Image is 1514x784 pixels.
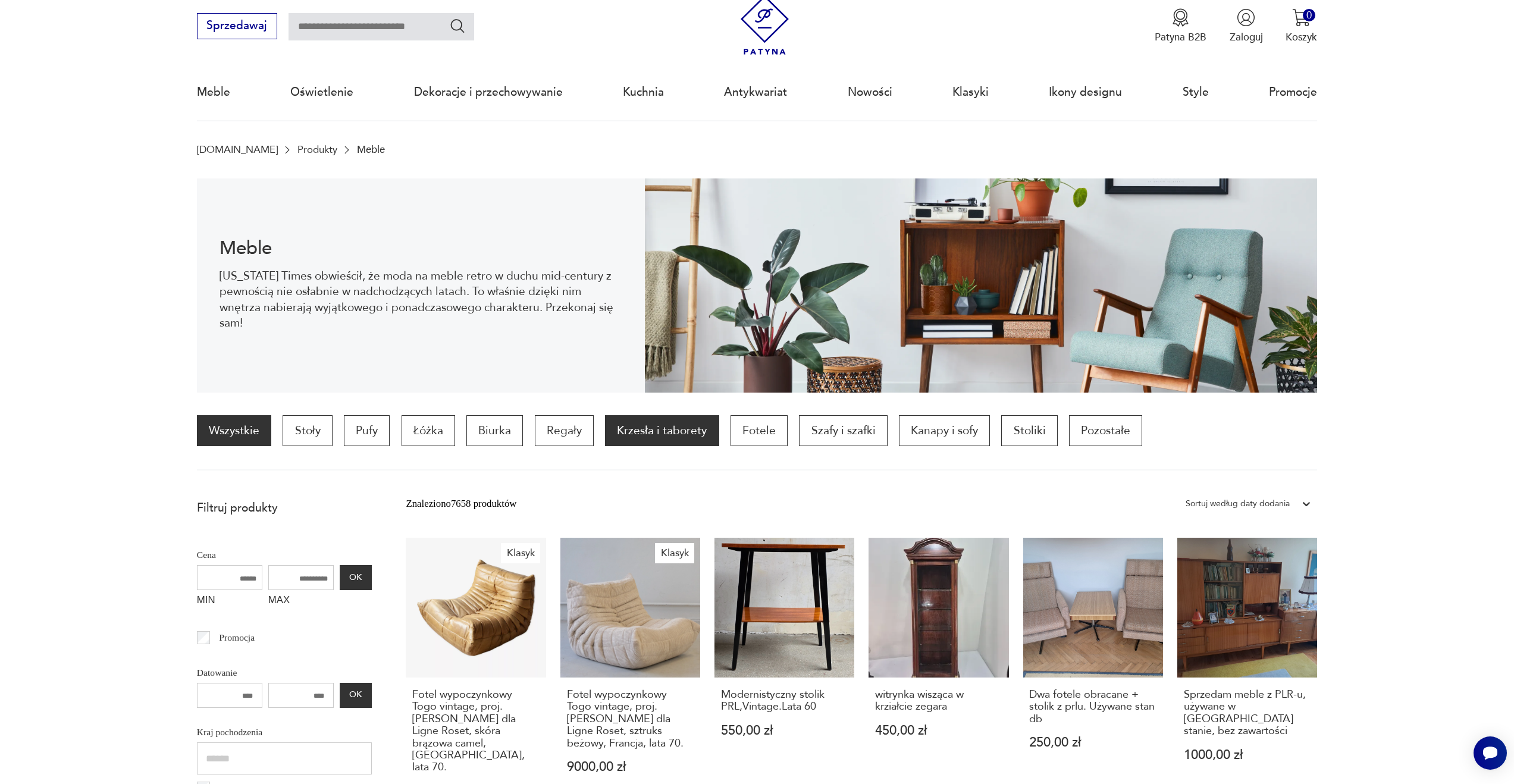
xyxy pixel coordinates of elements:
p: 1000,00 zł [1184,749,1311,761]
p: Zaloguj [1230,30,1263,44]
a: Pozostałe [1069,415,1142,446]
button: Zaloguj [1230,8,1263,44]
p: Patyna B2B [1155,30,1206,44]
a: Kanapy i sofy [899,415,990,446]
a: Pufy [344,415,390,446]
a: Krzesła i taborety [605,415,719,446]
a: Stoliki [1001,415,1057,446]
h3: Dwa fotele obracane + stolik z prlu. Używane stan db [1029,689,1156,725]
h1: Meble [220,240,622,257]
button: OK [340,565,372,590]
p: Datowanie [197,665,372,680]
img: Ikona koszyka [1292,8,1311,27]
a: Oświetlenie [290,65,353,120]
p: Koszyk [1286,30,1317,44]
label: MAX [268,590,334,613]
p: 250,00 zł [1029,736,1156,749]
a: Promocje [1269,65,1317,120]
button: Szukaj [449,17,466,35]
p: Promocja [219,630,255,645]
a: Ikona medaluPatyna B2B [1155,8,1206,44]
a: Style [1183,65,1209,120]
p: [US_STATE] Times obwieścił, że moda na meble retro w duchu mid-century z pewnością nie osłabnie w... [220,268,622,331]
a: Stoły [283,415,332,446]
a: Ikony designu [1049,65,1122,120]
a: Łóżka [402,415,455,446]
iframe: Smartsupp widget button [1474,736,1507,770]
a: Szafy i szafki [799,415,887,446]
h3: Sprzedam meble z PLR-u, używane w [GEOGRAPHIC_DATA] stanie, bez zawartości [1184,689,1311,738]
a: Nowości [848,65,892,120]
div: 0 [1303,9,1315,21]
button: 0Koszyk [1286,8,1317,44]
a: Antykwariat [724,65,787,120]
h3: Modernistyczny stolik PRL,Vintage.Lata 60 [721,689,848,713]
p: Cena [197,547,372,563]
a: Fotele [731,415,788,446]
a: Kuchnia [623,65,664,120]
label: MIN [197,590,262,613]
a: Regały [535,415,594,446]
button: Sprzedawaj [197,13,277,39]
a: Produkty [297,144,337,155]
a: Biurka [466,415,523,446]
img: Ikonka użytkownika [1237,8,1255,27]
img: Meble [645,178,1317,393]
img: Ikona medalu [1171,8,1190,27]
p: 550,00 zł [721,725,848,737]
a: [DOMAIN_NAME] [197,144,278,155]
p: Filtruj produkty [197,500,372,516]
p: 450,00 zł [875,725,1002,737]
h3: Fotel wypoczynkowy Togo vintage, proj. [PERSON_NAME] dla Ligne Roset, sztruks beżowy, Francja, la... [567,689,694,749]
h3: Fotel wypoczynkowy Togo vintage, proj. [PERSON_NAME] dla Ligne Roset, skóra brązowa camel, [GEOGR... [412,689,540,774]
div: Sortuj według daty dodania [1186,496,1290,512]
a: Klasyki [952,65,989,120]
a: Dekoracje i przechowywanie [414,65,563,120]
button: OK [340,683,372,708]
a: Wszystkie [197,415,271,446]
h3: witrynka wisząca w krziałcie zegara [875,689,1002,713]
div: Znaleziono 7658 produktów [406,496,516,512]
p: 9000,00 zł [567,761,694,773]
p: Kraj pochodzenia [197,725,372,740]
a: Meble [197,65,230,120]
a: Sprzedawaj [197,22,277,32]
button: Patyna B2B [1155,8,1206,44]
p: Meble [357,144,385,155]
